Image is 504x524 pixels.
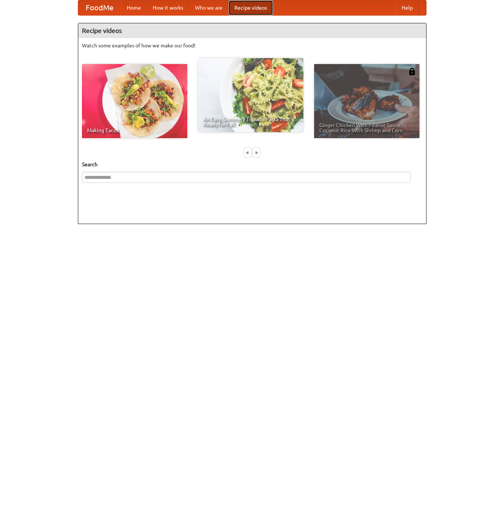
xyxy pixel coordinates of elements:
div: » [253,148,260,157]
a: Help [396,0,419,15]
a: FoodMe [78,0,121,15]
a: Home [121,0,147,15]
h5: Search [82,161,422,168]
span: Making Tacos [87,128,182,133]
a: Who we are [189,0,228,15]
a: Making Tacos [82,64,187,138]
h4: Recipe videos [78,23,426,38]
a: How it works [147,0,189,15]
div: « [244,148,251,157]
a: An Easy, Summery Tomato Pasta That's Ready for Fall [198,58,303,132]
p: Watch some examples of how we make our food! [82,42,422,49]
a: Recipe videos [228,0,273,15]
span: An Easy, Summery Tomato Pasta That's Ready for Fall [203,117,298,127]
img: 483408.png [408,68,416,75]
